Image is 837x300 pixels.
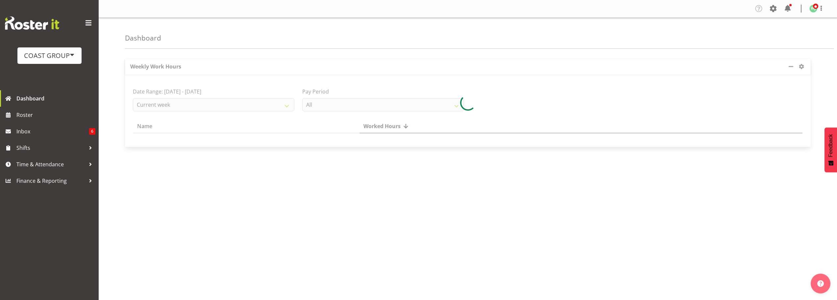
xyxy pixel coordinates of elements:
[16,110,95,120] span: Roster
[817,280,824,287] img: help-xxl-2.png
[828,134,834,157] span: Feedback
[16,143,86,153] span: Shifts
[125,34,161,42] h4: Dashboard
[89,128,95,135] span: 6
[809,5,817,13] img: woojin-jung1017.jpg
[16,159,86,169] span: Time & Attendance
[16,94,95,103] span: Dashboard
[16,126,89,136] span: Inbox
[24,51,75,61] div: COAST GROUP
[5,16,59,30] img: Rosterit website logo
[825,127,837,172] button: Feedback - Show survey
[16,176,86,186] span: Finance & Reporting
